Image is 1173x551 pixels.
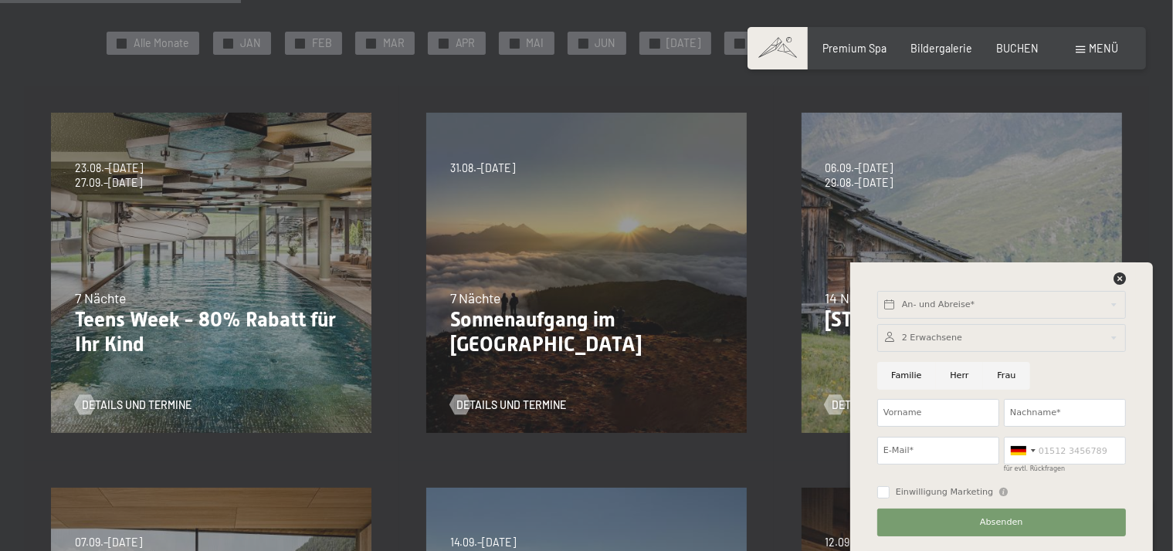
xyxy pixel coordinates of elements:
span: ✓ [118,39,124,48]
span: 07.09.–[DATE] [75,535,142,550]
span: FEB [312,35,332,51]
a: BUCHEN [996,42,1039,55]
span: Einwilligung Marketing [896,486,994,499]
span: 7 Nächte [450,289,501,306]
span: APR [456,35,476,51]
button: Absenden [877,509,1126,536]
span: Alle Monate [134,35,189,51]
span: Details und Termine [456,397,566,413]
span: ✓ [368,39,374,48]
span: JUN [595,35,615,51]
span: 31.08.–[DATE] [450,161,516,176]
span: ✓ [297,39,303,48]
span: ✓ [511,39,517,48]
div: Germany (Deutschland): +49 [1005,438,1040,464]
span: MAI [527,35,544,51]
span: Details und Termine [82,397,192,413]
span: JAN [240,35,261,51]
span: 14.09.–[DATE] [450,535,517,550]
span: 29.08.–[DATE] [825,175,893,191]
span: 7 Nächte [75,289,126,306]
span: ✓ [580,39,586,48]
p: [STREET_ADDRESS] [825,308,1098,333]
span: Menü [1090,42,1119,55]
span: ✓ [737,39,743,48]
a: Details und Termine [825,397,941,413]
span: 12.09.–[DATE] [825,535,891,550]
span: ✓ [225,39,231,48]
a: Details und Termine [75,397,192,413]
span: MAR [383,35,405,51]
input: 01512 3456789 [1004,437,1126,465]
p: Teens Week - 80% Rabatt für Ihr Kind [75,308,348,357]
span: 23.08.–[DATE] [75,161,143,176]
span: ✓ [440,39,446,48]
a: Bildergalerie [910,42,972,55]
a: Premium Spa [822,42,887,55]
span: [DATE] [666,35,700,51]
label: für evtl. Rückfragen [1004,465,1065,472]
span: Details und Termine [832,397,941,413]
span: 27.09.–[DATE] [75,175,143,191]
a: Details und Termine [450,397,567,413]
span: 14 Nächte [825,289,882,306]
span: ✓ [652,39,658,48]
p: Sonnenaufgang im [GEOGRAPHIC_DATA] [450,308,724,357]
span: 06.09.–[DATE] [825,161,893,176]
span: Absenden [980,516,1023,529]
